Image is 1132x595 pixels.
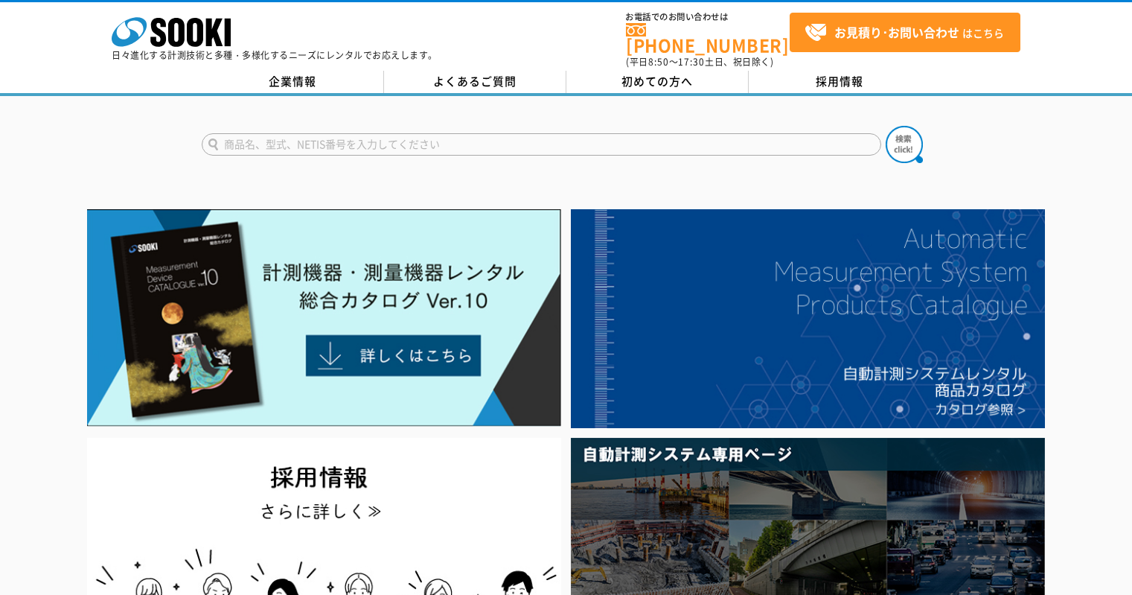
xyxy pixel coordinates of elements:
span: 初めての方へ [621,73,693,89]
span: (平日 ～ 土日、祝日除く) [626,55,773,69]
a: 企業情報 [202,71,384,93]
a: 初めての方へ [566,71,749,93]
img: 自動計測システムカタログ [571,209,1045,428]
span: 8:50 [648,55,669,69]
img: btn_search.png [886,126,923,163]
a: お見積り･お問い合わせはこちら [790,13,1020,52]
a: [PHONE_NUMBER] [626,23,790,54]
span: はこちら [805,22,1004,44]
strong: お見積り･お問い合わせ [834,23,959,41]
p: 日々進化する計測技術と多種・多様化するニーズにレンタルでお応えします。 [112,51,438,60]
a: 採用情報 [749,71,931,93]
span: 17:30 [678,55,705,69]
span: お電話でのお問い合わせは [626,13,790,22]
input: 商品名、型式、NETIS番号を入力してください [202,133,881,156]
a: よくあるご質問 [384,71,566,93]
img: Catalog Ver10 [87,209,561,427]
